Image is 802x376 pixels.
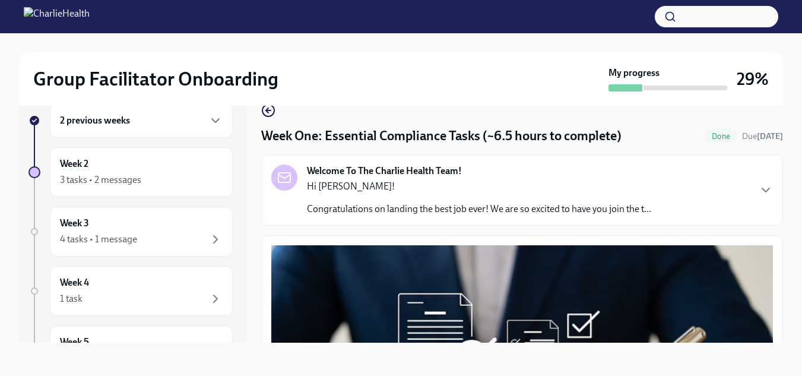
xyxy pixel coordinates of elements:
img: CharlieHealth [24,7,90,26]
p: Congratulations on landing the best job ever! We are so excited to have you join the t... [307,203,651,216]
strong: [DATE] [757,131,783,141]
div: 3 tasks • 2 messages [60,173,141,187]
a: Week 34 tasks • 1 message [28,207,233,257]
h6: Week 5 [60,336,89,349]
h2: Group Facilitator Onboarding [33,67,278,91]
h6: Week 4 [60,276,89,289]
div: 4 tasks • 1 message [60,233,137,246]
h6: Week 2 [60,157,88,170]
p: Hi [PERSON_NAME]! [307,180,651,193]
a: Week 23 tasks • 2 messages [28,147,233,197]
span: Due [742,131,783,141]
h6: 2 previous weeks [60,114,130,127]
strong: My progress [608,67,660,80]
strong: Welcome To The Charlie Health Team! [307,165,462,178]
h6: Week 3 [60,217,89,230]
h4: Week One: Essential Compliance Tasks (~6.5 hours to complete) [261,127,622,145]
a: Week 41 task [28,266,233,316]
div: 2 previous weeks [50,103,233,138]
span: August 25th, 2025 10:00 [742,131,783,142]
h3: 29% [737,68,769,90]
a: Week 5 [28,326,233,375]
span: Done [705,132,737,141]
div: 1 task [60,292,83,305]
